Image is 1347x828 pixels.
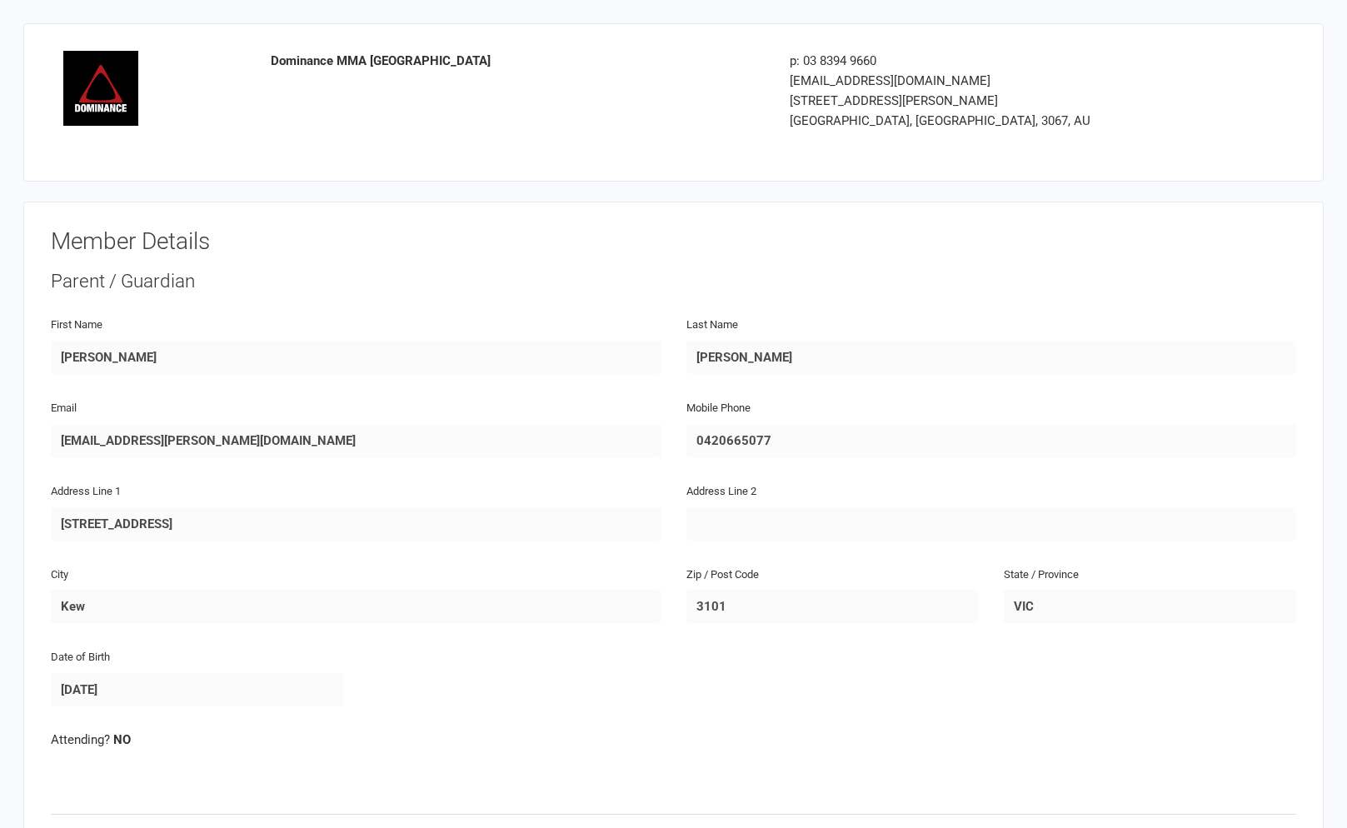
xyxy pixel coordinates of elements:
img: image1661068026.png [63,51,138,126]
label: City [51,566,68,584]
label: Mobile Phone [686,400,751,417]
label: State / Province [1004,566,1079,584]
label: Last Name [686,317,738,334]
div: [STREET_ADDRESS][PERSON_NAME] [790,91,1180,111]
label: Address Line 1 [51,483,121,501]
label: Date of Birth [51,649,110,666]
div: Parent / Guardian [51,268,1296,295]
strong: Dominance MMA [GEOGRAPHIC_DATA] [271,53,491,68]
label: Email [51,400,77,417]
label: Zip / Post Code [686,566,759,584]
div: [GEOGRAPHIC_DATA], [GEOGRAPHIC_DATA], 3067, AU [790,111,1180,131]
label: Address Line 2 [686,483,756,501]
strong: NO [113,732,131,747]
span: Attending? [51,732,110,747]
div: p: 03 8394 9660 [790,51,1180,71]
label: First Name [51,317,102,334]
h3: Member Details [51,229,1296,255]
div: [EMAIL_ADDRESS][DOMAIN_NAME] [790,71,1180,91]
